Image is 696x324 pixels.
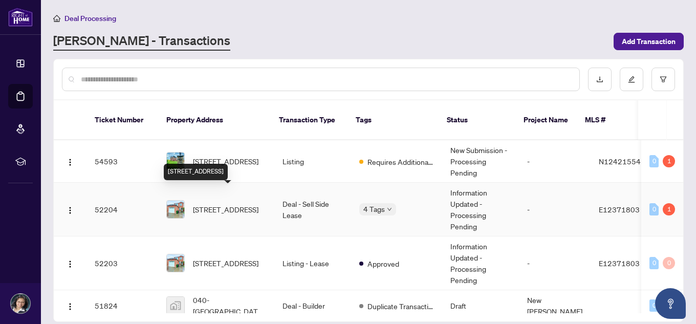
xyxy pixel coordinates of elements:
td: - [519,236,591,290]
th: Property Address [158,100,271,140]
div: 0 [663,257,675,269]
th: Ticket Number [86,100,158,140]
td: Listing [274,140,351,183]
div: [STREET_ADDRESS] [164,164,228,180]
div: 0 [649,299,659,312]
span: download [596,76,603,83]
div: 1 [663,155,675,167]
span: E12371803 [599,205,640,214]
div: 0 [649,257,659,269]
span: Add Transaction [622,33,676,50]
span: Approved [367,258,399,269]
span: [STREET_ADDRESS] [193,156,258,167]
span: edit [628,76,635,83]
td: 52204 [86,183,158,236]
span: Deal Processing [64,14,116,23]
span: N12421554 [599,157,641,166]
td: 51824 [86,290,158,321]
td: Draft [442,290,519,321]
button: filter [651,68,675,91]
span: Requires Additional Docs [367,156,434,167]
img: thumbnail-img [167,297,184,314]
td: New [PERSON_NAME] [519,290,591,321]
button: Logo [62,255,78,271]
span: E12371803 [599,258,640,268]
th: Tags [347,100,439,140]
img: Logo [66,206,74,214]
span: down [387,207,392,212]
div: 0 [649,203,659,215]
button: Open asap [655,288,686,319]
th: Transaction Type [271,100,347,140]
div: 1 [663,203,675,215]
td: - [519,183,591,236]
img: Logo [66,260,74,268]
img: Profile Icon [11,294,30,313]
span: 4 Tags [363,203,385,215]
th: Status [439,100,515,140]
td: - [519,140,591,183]
div: 0 [649,155,659,167]
a: [PERSON_NAME] - Transactions [53,32,230,51]
span: [STREET_ADDRESS] [193,257,258,269]
td: 54593 [86,140,158,183]
button: edit [620,68,643,91]
img: Logo [66,158,74,166]
img: logo [8,8,33,27]
th: Project Name [515,100,577,140]
td: 52203 [86,236,158,290]
button: Logo [62,201,78,218]
img: thumbnail-img [167,201,184,218]
span: home [53,15,60,22]
td: Deal - Sell Side Lease [274,183,351,236]
span: [STREET_ADDRESS] [193,204,258,215]
button: Logo [62,153,78,169]
button: Logo [62,297,78,314]
td: New Submission - Processing Pending [442,140,519,183]
td: Information Updated - Processing Pending [442,236,519,290]
th: MLS # [577,100,638,140]
span: Duplicate Transaction [367,300,434,312]
td: Information Updated - Processing Pending [442,183,519,236]
button: Add Transaction [614,33,684,50]
img: Logo [66,303,74,311]
td: Listing - Lease [274,236,351,290]
button: download [588,68,612,91]
td: Deal - Builder [274,290,351,321]
span: filter [660,76,667,83]
img: thumbnail-img [167,254,184,272]
img: thumbnail-img [167,153,184,170]
span: 040-[GEOGRAPHIC_DATA], [GEOGRAPHIC_DATA], [GEOGRAPHIC_DATA], [GEOGRAPHIC_DATA] [193,294,266,317]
